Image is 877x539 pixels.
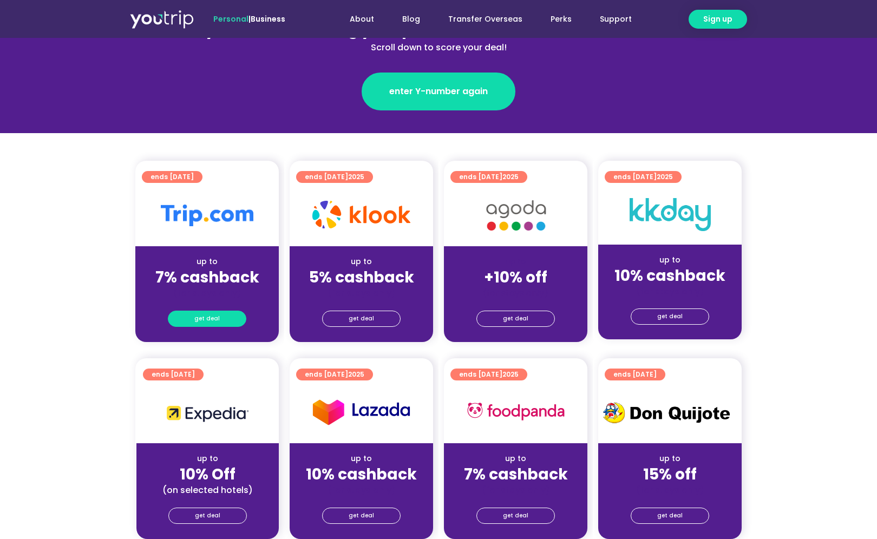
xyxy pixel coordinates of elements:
[476,311,555,327] a: get deal
[298,287,424,299] div: (for stays only)
[296,369,373,380] a: ends [DATE]2025
[605,369,665,380] a: ends [DATE]
[614,265,725,286] strong: 10% cashback
[144,256,270,267] div: up to
[605,171,682,183] a: ends [DATE]2025
[502,172,519,181] span: 2025
[213,14,248,24] span: Personal
[657,309,683,324] span: get deal
[315,9,646,29] nav: Menu
[586,9,646,29] a: Support
[194,311,220,326] span: get deal
[168,311,246,327] a: get deal
[453,287,579,299] div: (for stays only)
[607,254,733,266] div: up to
[298,484,424,496] div: (for stays only)
[349,311,374,326] span: get deal
[459,171,519,183] span: ends [DATE]
[180,464,235,485] strong: 10% Off
[643,464,697,485] strong: 15% off
[348,370,364,379] span: 2025
[503,508,528,523] span: get deal
[434,9,536,29] a: Transfer Overseas
[453,453,579,464] div: up to
[450,171,527,183] a: ends [DATE]2025
[298,256,424,267] div: up to
[143,369,204,380] a: ends [DATE]
[150,171,194,183] span: ends [DATE]
[298,453,424,464] div: up to
[476,508,555,524] a: get deal
[657,508,683,523] span: get deal
[142,171,202,183] a: ends [DATE]
[155,267,259,288] strong: 7% cashback
[389,85,488,98] span: enter Y-number again
[152,369,195,380] span: ends [DATE]
[251,14,285,24] a: Business
[459,369,519,380] span: ends [DATE]
[689,10,747,29] a: Sign up
[144,287,270,299] div: (for stays only)
[536,9,586,29] a: Perks
[484,267,547,288] strong: +10% off
[336,9,388,29] a: About
[464,464,568,485] strong: 7% cashback
[195,508,220,523] span: get deal
[145,453,270,464] div: up to
[657,172,673,181] span: 2025
[305,171,364,183] span: ends [DATE]
[453,484,579,496] div: (for stays only)
[305,369,364,380] span: ends [DATE]
[362,73,515,110] a: enter Y-number again
[348,172,364,181] span: 2025
[296,171,373,183] a: ends [DATE]2025
[502,370,519,379] span: 2025
[607,453,733,464] div: up to
[145,484,270,496] div: (on selected hotels)
[306,464,417,485] strong: 10% cashback
[506,256,526,267] span: up to
[204,41,673,54] div: Scroll down to score your deal!
[703,14,732,25] span: Sign up
[613,369,657,380] span: ends [DATE]
[631,508,709,524] a: get deal
[213,14,285,24] span: |
[309,267,414,288] strong: 5% cashback
[349,508,374,523] span: get deal
[322,508,401,524] a: get deal
[503,311,528,326] span: get deal
[607,484,733,496] div: (for stays only)
[613,171,673,183] span: ends [DATE]
[168,508,247,524] a: get deal
[631,308,709,325] a: get deal
[322,311,401,327] a: get deal
[450,369,527,380] a: ends [DATE]2025
[388,9,434,29] a: Blog
[607,286,733,297] div: (for stays only)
